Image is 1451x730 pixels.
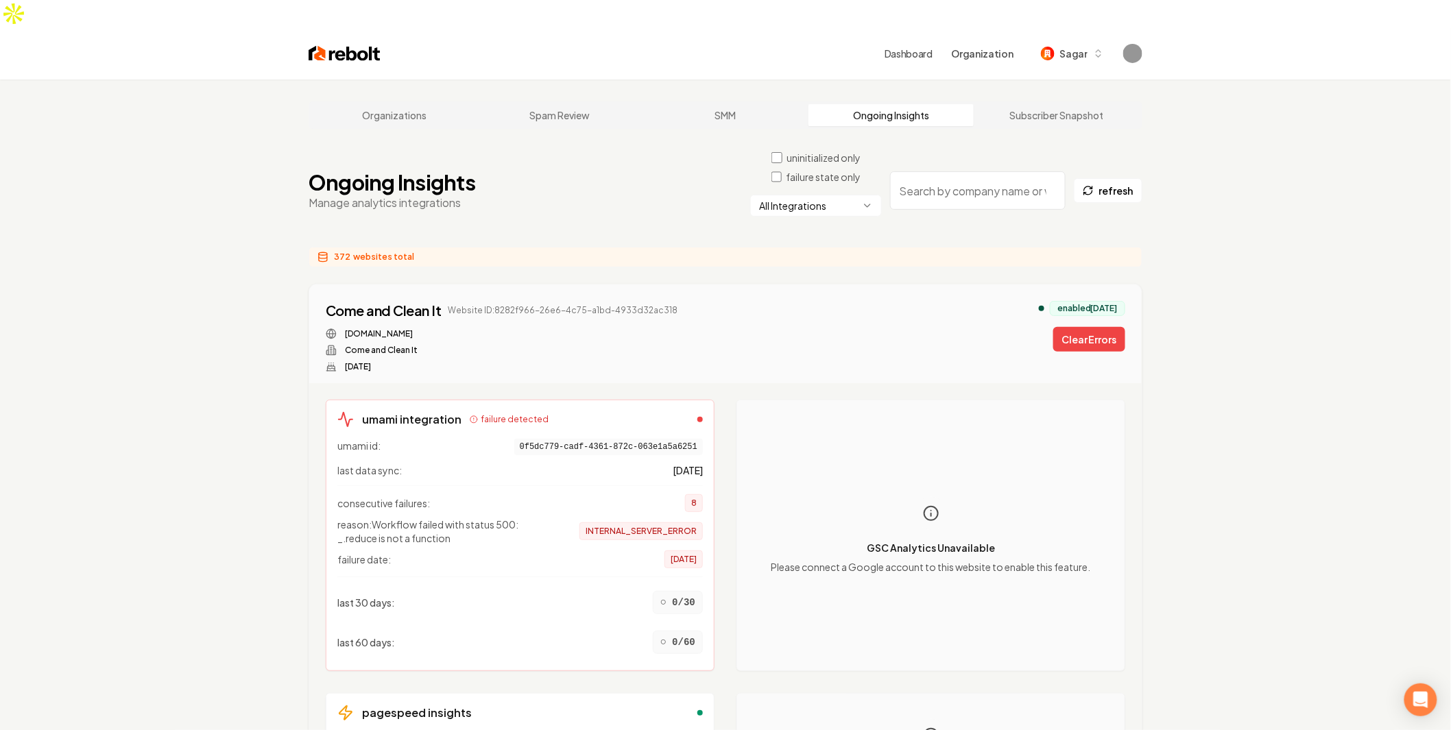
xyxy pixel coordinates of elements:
[697,417,703,422] div: failed
[673,463,703,477] span: [DATE]
[944,41,1022,66] button: Organization
[643,104,808,126] a: SMM
[1074,178,1142,203] button: refresh
[786,170,861,184] label: failure state only
[1404,683,1437,716] div: Open Intercom Messenger
[309,195,475,211] p: Manage analytics integrations
[685,494,703,512] span: 8
[1050,301,1125,316] div: enabled [DATE]
[771,560,1091,574] p: Please connect a Google account to this website to enable this feature.
[1123,44,1142,63] button: Open user button
[326,301,442,320] a: Come and Clean It
[337,518,557,545] span: reason: Workflow failed with status 500: _.reduce is not a function
[1123,44,1142,63] img: Sagar Soni
[481,414,549,425] span: failure detected
[660,594,667,611] span: ○
[309,170,475,195] h1: Ongoing Insights
[514,439,703,455] span: 0f5dc779-cadf-4361-872c-063e1a5a6251
[771,541,1091,555] p: GSC Analytics Unavailable
[664,550,703,568] span: [DATE]
[337,635,395,649] span: last 60 days :
[345,328,413,339] a: [DOMAIN_NAME]
[311,104,477,126] a: Organizations
[337,463,402,477] span: last data sync:
[974,104,1140,126] a: Subscriber Snapshot
[337,496,430,510] span: consecutive failures:
[337,439,381,455] span: umami id:
[337,552,391,566] span: failure date:
[697,710,703,716] div: enabled
[337,596,395,609] span: last 30 days :
[579,522,703,540] span: INTERNAL_SERVER_ERROR
[1041,47,1055,60] img: Sagar
[653,591,703,614] div: 0/30
[808,104,974,126] a: Ongoing Insights
[885,47,933,60] a: Dashboard
[890,171,1066,210] input: Search by company name or website ID
[1053,327,1125,352] button: Clear Errors
[1039,306,1044,311] div: analytics enabled
[362,705,472,721] h3: pagespeed insights
[353,252,414,263] span: websites total
[787,151,861,165] label: uninitialized only
[660,634,667,650] span: ○
[653,631,703,654] div: 0/60
[326,328,678,339] div: Website
[1060,47,1088,61] span: Sagar
[362,411,461,428] h3: umami integration
[334,252,350,263] span: 372
[448,305,678,316] span: Website ID: 8282f966-26e6-4c75-a1bd-4933d32ac318
[477,104,643,126] a: Spam Review
[309,44,381,63] img: Rebolt Logo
